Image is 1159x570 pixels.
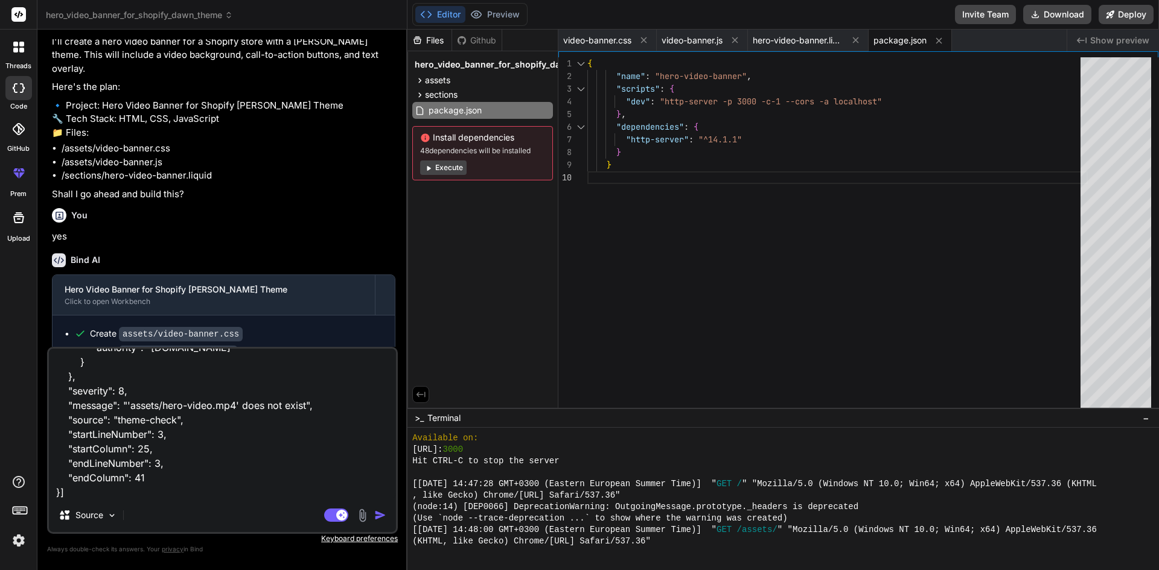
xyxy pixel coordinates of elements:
span: , like Gecko) Chrome/[URL] Safari/537.36" [412,490,620,501]
span: GET [717,524,732,536]
span: 48 dependencies will be installed [420,146,545,156]
div: 6 [558,121,572,133]
code: assets/video-banner.css [119,327,243,341]
button: Editor [415,6,465,23]
span: "^14.1.1" [698,134,742,145]
h6: You [71,209,88,221]
span: : [650,96,655,107]
span: (Use `node --trace-deprecation ...` to show where the warning was created) [412,513,787,524]
div: Create [90,328,243,340]
span: sections [425,89,458,101]
div: Click to collapse the range. [573,57,589,70]
span: "scripts" [616,83,660,94]
span: { [669,83,674,94]
div: Github [452,34,502,46]
p: Keyboard preferences [47,534,398,543]
span: / [737,478,742,490]
p: Always double-check its answers. Your in Bind [47,543,398,555]
img: icon [374,509,386,521]
label: prem [10,189,27,199]
p: 🔹 Project: Hero Video Banner for Shopify [PERSON_NAME] Theme 🔧 Tech Stack: HTML, CSS, JavaScript ... [52,99,395,140]
span: : [684,121,689,132]
span: (node:14) [DEP0066] DeprecationWarning: OutgoingMessage.prototype._headers is deprecated [412,501,858,513]
span: hero_video_banner_for_shopify_dawn_theme [46,9,233,21]
span: [[DATE] 14:48:00 GMT+0300 (Eastern European Summer Time)] " [412,524,717,536]
span: package.json [427,103,483,118]
label: code [10,101,27,112]
img: Pick Models [107,510,117,521]
p: yes [52,230,395,244]
div: 7 [558,133,572,146]
span: /assets/ [737,524,777,536]
h6: Bind AI [71,254,100,266]
span: [URL]: [412,444,442,455]
div: 4 [558,95,572,108]
label: GitHub [7,144,30,154]
button: Preview [465,6,525,23]
span: { [694,121,698,132]
div: Create [90,346,238,359]
code: assets/video-banner.js [119,346,238,360]
label: threads [5,61,31,71]
span: "dependencies" [616,121,684,132]
span: privacy [162,545,184,553]
div: 10 [558,171,572,184]
li: /assets/video-banner.css [62,142,395,156]
div: 8 [558,146,572,159]
span: hero_video_banner_for_shopify_dawn_theme [415,59,603,71]
div: Click to open Workbench [65,297,363,306]
span: "http-server -p 3000 -c-1 --cors -a localhost" [660,96,882,107]
div: 2 [558,70,572,83]
div: Click to collapse the range. [573,121,589,133]
span: Terminal [427,412,461,424]
textarea: it gives me this error in asset liquid: [{ "resource": "/themes/143259730013/[PERSON_NAME]/sectio... [49,349,396,498]
button: Hero Video Banner for Shopify [PERSON_NAME] ThemeClick to open Workbench [53,275,375,315]
label: Upload [7,233,30,244]
div: Hero Video Banner for Shopify [PERSON_NAME] Theme [65,283,363,296]
p: Here's the plan: [52,80,395,94]
div: 3 [558,83,572,95]
div: Click to collapse the range. [573,83,589,95]
span: "http-server" [626,134,689,145]
span: (KHTML, like Gecko) Chrome/[URL] Safari/537.36" [412,536,651,547]
button: Deploy [1099,5,1154,24]
span: 3000 [443,444,464,455]
span: { [587,58,592,69]
span: "name" [616,71,645,81]
li: /sections/hero-video-banner.liquid [62,169,395,183]
span: : [660,83,665,94]
span: "hero-video-banner" [655,71,747,81]
span: [[DATE] 14:47:28 GMT+0300 (Eastern European Summer Time)] " [412,478,717,490]
div: 1 [558,57,572,70]
span: } [616,109,621,119]
span: : [645,71,650,81]
span: } [616,147,621,157]
button: Download [1023,5,1091,24]
span: Install dependencies [420,131,545,144]
div: 9 [558,159,572,171]
span: assets [425,74,450,86]
span: "dev" [626,96,650,107]
span: " "Mozilla/5.0 (Windows NT 10.0; Win64; x64) AppleWebKit/537.36 [777,524,1097,536]
span: , [747,71,752,81]
span: Available on: [412,432,478,444]
span: − [1143,412,1149,424]
button: Execute [420,160,467,175]
button: Invite Team [955,5,1016,24]
span: >_ [415,412,424,424]
span: : [689,134,694,145]
span: GET [717,478,732,490]
li: /assets/video-banner.js [62,156,395,169]
span: " "Mozilla/5.0 (Windows NT 10.0; Win64; x64) AppleWebKit/537.36 (KHTML [742,478,1097,490]
span: Show preview [1090,34,1149,46]
p: Source [75,509,103,521]
div: Files [407,34,452,46]
p: Shall I go ahead and build this? [52,188,395,201]
span: video-banner.css [563,34,631,46]
img: attachment [356,508,369,522]
span: hero-video-banner.liquid [753,34,843,46]
button: − [1140,408,1152,428]
span: package.json [873,34,927,46]
span: } [607,159,611,170]
img: settings [8,530,29,551]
